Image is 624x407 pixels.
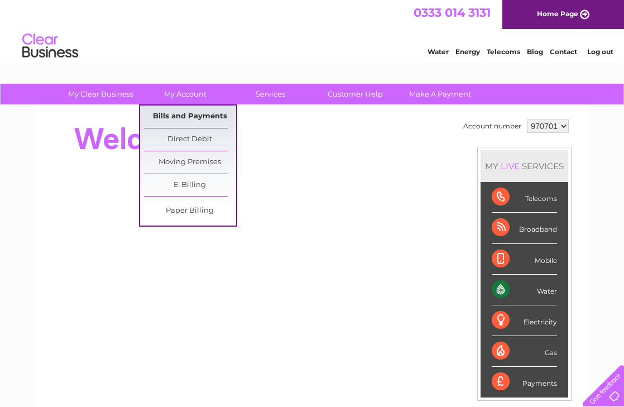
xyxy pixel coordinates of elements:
[144,174,236,197] a: E-Billing
[587,47,613,56] a: Log out
[144,151,236,174] a: Moving Premises
[224,84,316,104] a: Services
[144,200,236,222] a: Paper Billing
[492,275,557,305] div: Water
[309,84,401,104] a: Customer Help
[460,117,524,136] td: Account number
[492,367,557,397] div: Payments
[481,150,568,182] div: MY SERVICES
[140,84,232,104] a: My Account
[144,128,236,151] a: Direct Debit
[492,182,557,213] div: Telecoms
[55,84,147,104] a: My Clear Business
[428,47,449,56] a: Water
[492,305,557,336] div: Electricity
[492,244,557,275] div: Mobile
[550,47,577,56] a: Contact
[394,84,486,104] a: Make A Payment
[414,6,491,20] a: 0333 014 3131
[49,6,577,54] div: Clear Business is a trading name of Verastar Limited (registered in [GEOGRAPHIC_DATA] No. 3667643...
[144,106,236,128] a: Bills and Payments
[492,213,557,243] div: Broadband
[455,47,480,56] a: Energy
[498,161,522,171] div: LIVE
[22,29,79,63] img: logo.png
[492,336,557,367] div: Gas
[487,47,520,56] a: Telecoms
[527,47,543,56] a: Blog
